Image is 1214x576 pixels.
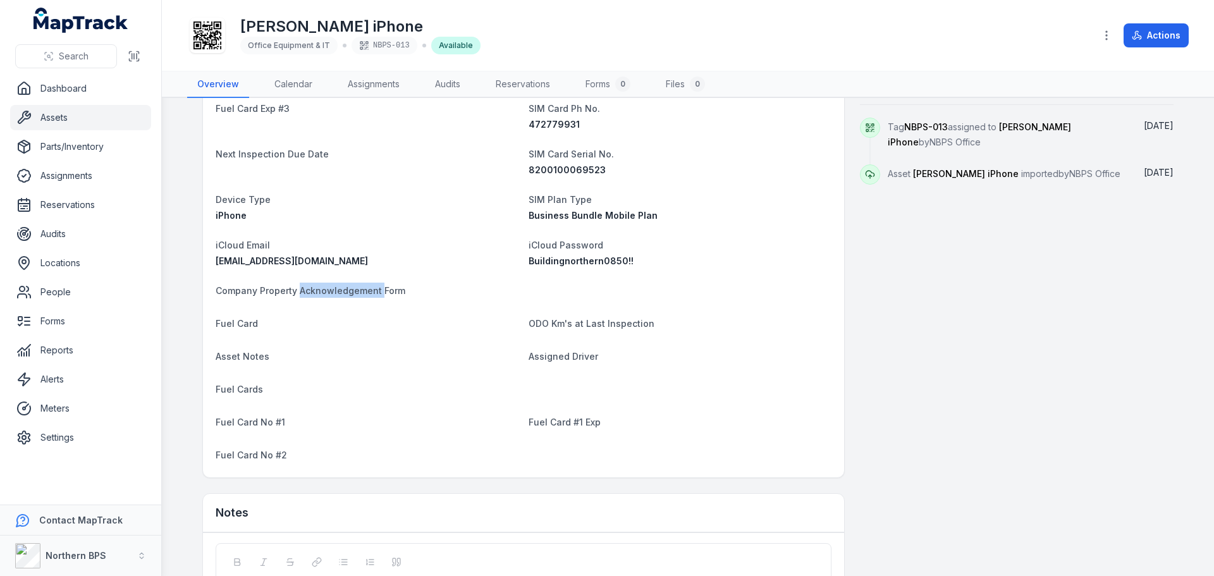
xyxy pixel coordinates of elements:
span: Fuel Cards [216,384,263,395]
a: Audits [425,71,470,98]
a: Reservations [486,71,560,98]
span: iPhone [216,210,247,221]
a: Locations [10,250,151,276]
span: [PERSON_NAME] iPhone [913,168,1019,179]
span: ODO Km's at Last Inspection [529,318,654,329]
span: SIM Card Serial No. [529,149,614,159]
strong: Northern BPS [46,550,106,561]
a: Audits [10,221,151,247]
span: [DATE] [1144,120,1174,131]
span: iCloud Password [529,240,603,250]
span: iCloud Email [216,240,270,250]
span: SIM Plan Type [529,194,592,205]
span: Office Equipment & IT [248,40,330,50]
span: [DATE] [1144,167,1174,178]
span: Fuel Card No #2 [216,450,287,460]
div: NBPS-013 [352,37,417,54]
span: Assigned Driver [529,351,598,362]
span: [EMAIL_ADDRESS][DOMAIN_NAME] [216,255,368,266]
span: Buildingnorthern0850!! [529,255,634,266]
time: 15/10/2025, 9:18:24 am [1144,120,1174,131]
a: Files0 [656,71,715,98]
span: 8200100069523 [529,164,606,175]
a: Forms [10,309,151,334]
span: Device Type [216,194,271,205]
button: Search [15,44,117,68]
span: Tag assigned to by NBPS Office [888,121,1071,147]
span: Fuel Card No #1 [216,417,285,427]
a: MapTrack [34,8,128,33]
span: SIM Card Ph No. [529,103,600,114]
strong: Contact MapTrack [39,515,123,525]
a: Parts/Inventory [10,134,151,159]
span: NBPS-013 [904,121,948,132]
div: 0 [615,77,630,92]
a: Calendar [264,71,322,98]
span: Fuel Card [216,318,258,329]
time: 15/10/2025, 7:59:05 am [1144,167,1174,178]
h3: Notes [216,504,248,522]
a: Reports [10,338,151,363]
a: Forms0 [575,71,641,98]
div: 0 [690,77,705,92]
a: Assignments [338,71,410,98]
span: Business Bundle Mobile Plan [529,210,658,221]
a: People [10,279,151,305]
div: Available [431,37,481,54]
a: Settings [10,425,151,450]
span: Fuel Card #1 Exp [529,417,601,427]
a: Assignments [10,163,151,188]
h1: [PERSON_NAME] iPhone [240,16,481,37]
a: Meters [10,396,151,421]
span: Search [59,50,89,63]
span: Asset Notes [216,351,269,362]
a: Dashboard [10,76,151,101]
a: Alerts [10,367,151,392]
button: Actions [1124,23,1189,47]
a: Reservations [10,192,151,218]
a: Overview [187,71,249,98]
span: Fuel Card Exp #3 [216,103,290,114]
span: Asset imported by NBPS Office [888,168,1120,179]
span: Company Property Acknowledgement Form [216,285,405,296]
a: Assets [10,105,151,130]
span: Next Inspection Due Date [216,149,329,159]
span: 472779931 [529,119,580,130]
